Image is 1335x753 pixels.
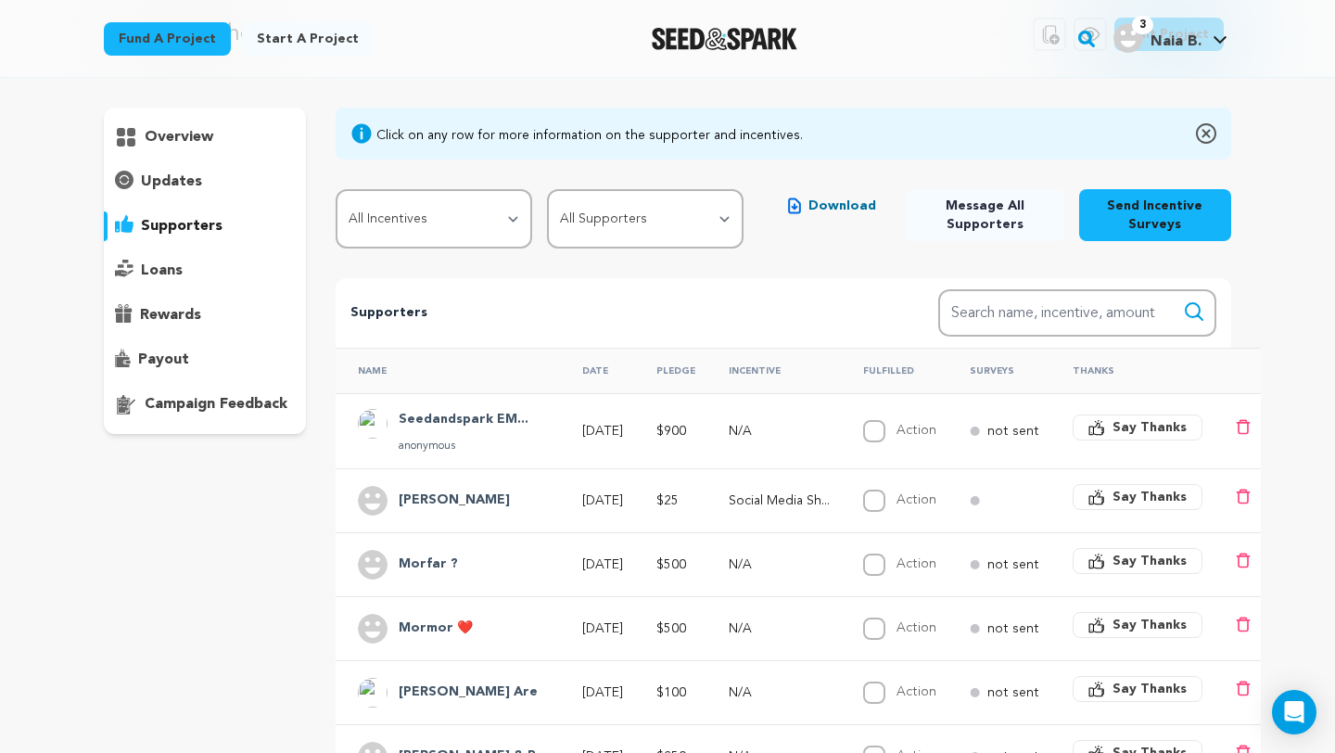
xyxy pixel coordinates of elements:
a: Seed&Spark Homepage [652,28,797,50]
img: ACg8ocJ5X2DBf2GLCbN99NQErYp2MMlVnmI6f4GNWMJy9QuEmC6YA0Y=s96-c [358,409,388,439]
span: Naia B.'s Profile [1110,19,1231,58]
img: ACg8ocI-3n3KvDmRshjF5gJb5eXEuMgMFFNMu8j3OiLCK_r9pp5ysViw=s96-c [358,678,388,708]
span: Download [808,197,876,215]
p: N/A [729,555,830,574]
span: Say Thanks [1112,552,1187,570]
span: $500 [656,622,686,635]
p: [DATE] [582,422,623,440]
button: payout [104,345,306,375]
span: $100 [656,686,686,699]
input: Search name, incentive, amount [938,289,1216,337]
img: user.png [358,550,388,580]
p: rewards [140,304,201,326]
p: not sent [987,619,1039,638]
p: overview [145,126,213,148]
label: Action [896,557,936,570]
span: $500 [656,558,686,571]
th: Name [336,348,560,393]
button: Say Thanks [1073,415,1202,440]
a: Start a project [242,22,374,56]
a: Naia B.'s Profile [1110,19,1231,53]
button: Send Incentive Surveys [1079,189,1231,241]
button: supporters [104,211,306,241]
div: Naia B.'s Profile [1113,23,1201,53]
p: not sent [987,422,1039,440]
p: [DATE] [582,491,623,510]
label: Action [896,424,936,437]
p: not sent [987,683,1039,702]
img: Seed&Spark Logo Dark Mode [652,28,797,50]
img: close-o.svg [1196,122,1216,145]
span: $900 [656,425,686,438]
p: [DATE] [582,555,623,574]
img: user.png [358,486,388,516]
p: [DATE] [582,619,623,638]
button: Say Thanks [1073,676,1202,702]
div: Open Intercom Messenger [1272,690,1316,734]
button: Say Thanks [1073,484,1202,510]
button: Message All Supporters [906,189,1064,241]
button: Say Thanks [1073,612,1202,638]
button: rewards [104,300,306,330]
button: overview [104,122,306,152]
img: user.png [1113,23,1143,53]
label: Action [896,493,936,506]
a: Fund a project [104,22,231,56]
p: loans [141,260,183,282]
p: Supporters [350,302,879,325]
span: Naia B. [1151,34,1201,49]
h4: Mormor ❤️ [399,618,473,640]
p: Social Media Shout Out [729,491,830,510]
h4: Morfar ? [399,554,458,576]
span: Say Thanks [1112,488,1187,506]
button: updates [104,167,306,197]
th: Pledge [634,348,706,393]
button: campaign feedback [104,389,306,419]
p: payout [138,349,189,371]
p: [DATE] [582,683,623,702]
span: Say Thanks [1112,680,1187,698]
th: Surveys [947,348,1050,393]
div: Click on any row for more information on the supporter and incentives. [376,126,803,145]
span: Say Thanks [1112,616,1187,634]
img: user.png [358,614,388,644]
label: Action [896,685,936,698]
p: not sent [987,555,1039,574]
th: Incentive [706,348,841,393]
h4: Kévin Vovard [399,490,510,512]
p: N/A [729,619,830,638]
th: Date [560,348,634,393]
span: Say Thanks [1112,418,1187,437]
p: campaign feedback [145,393,287,415]
p: updates [141,171,202,193]
th: Thanks [1050,348,1214,393]
button: loans [104,256,306,286]
label: Action [896,621,936,634]
span: 3 [1132,16,1153,34]
th: Fulfilled [841,348,947,393]
p: N/A [729,683,830,702]
p: anonymous [399,439,528,453]
p: N/A [729,422,830,440]
button: Say Thanks [1073,548,1202,574]
span: $25 [656,494,679,507]
p: supporters [141,215,222,237]
h4: Kvistad Are [399,682,538,704]
h4: Seedandspark EMPIRE [399,409,528,431]
span: Message All Supporters [921,197,1049,234]
button: Download [773,189,891,223]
